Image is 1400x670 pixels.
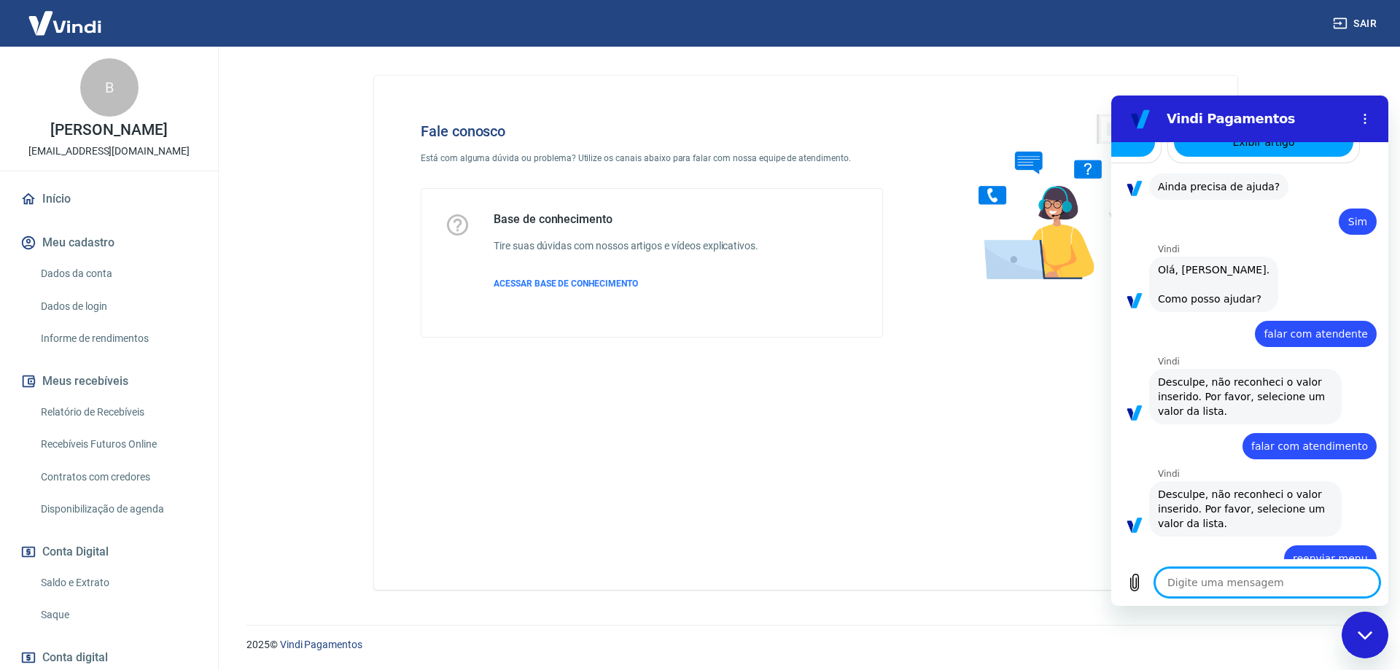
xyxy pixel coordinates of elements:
button: Sair [1330,10,1382,37]
h6: Tire suas dúvidas com nossos artigos e vídeos explicativos. [494,238,758,254]
p: 2025 © [246,637,1365,653]
img: Vindi [17,1,112,45]
img: Fale conosco [949,99,1171,294]
button: Conta Digital [17,536,201,568]
p: [PERSON_NAME] [50,122,167,138]
h4: Fale conosco [421,122,883,140]
a: ACESSAR BASE DE CONHECIMENTO [494,277,758,290]
p: [EMAIL_ADDRESS][DOMAIN_NAME] [28,144,190,159]
a: Início [17,183,201,215]
p: Está com alguma dúvida ou problema? Utilize os canais abaixo para falar com nossa equipe de atend... [421,152,883,165]
a: Saque [35,600,201,630]
a: Vindi Pagamentos [280,639,362,650]
a: Dados de login [35,292,201,322]
a: Recebíveis Futuros Online [35,429,201,459]
a: Disponibilização de agenda [35,494,201,524]
a: Saldo e Extrato [35,568,201,598]
a: Contratos com credores [35,462,201,492]
iframe: Janela de mensagens [1111,96,1388,606]
iframe: Botão para abrir a janela de mensagens, conversa em andamento [1342,612,1388,658]
span: ACESSAR BASE DE CONHECIMENTO [494,278,638,289]
div: B [80,58,139,117]
a: Dados da conta [35,259,201,289]
button: Meus recebíveis [17,365,201,397]
a: Informe de rendimentos [35,324,201,354]
h5: Base de conhecimento [494,212,758,227]
a: Relatório de Recebíveis [35,397,201,427]
button: Meu cadastro [17,227,201,259]
span: Conta digital [42,647,108,668]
